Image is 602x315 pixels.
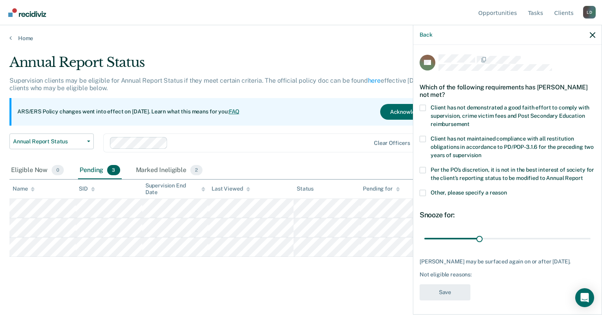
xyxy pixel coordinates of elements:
[583,6,596,19] button: Profile dropdown button
[79,185,95,192] div: SID
[420,31,432,38] button: Back
[9,77,451,92] p: Supervision clients may be eligible for Annual Report Status if they meet certain criteria. The o...
[9,35,593,42] a: Home
[431,189,507,196] span: Other, please specify a reason
[431,104,589,127] span: Client has not demonstrated a good faith effort to comply with supervision, crime victim fees and...
[78,162,121,179] div: Pending
[363,185,399,192] div: Pending for
[420,77,595,105] div: Which of the following requirements has [PERSON_NAME] not met?
[431,135,594,158] span: Client has not maintained compliance with all restitution obligations in accordance to PD/POP-3.1...
[431,167,594,181] span: Per the PO’s discretion, it is not in the best interest of society for the client’s reporting sta...
[368,77,381,84] a: here
[8,8,46,17] img: Recidiviz
[13,185,35,192] div: Name
[190,165,203,175] span: 2
[212,185,250,192] div: Last Viewed
[420,284,470,300] button: Save
[380,104,455,120] button: Acknowledge & Close
[420,271,595,278] div: Not eligible reasons:
[583,6,596,19] div: L D
[17,108,240,116] p: ARS/ERS Policy changes went into effect on [DATE]. Learn what this means for you:
[107,165,120,175] span: 3
[420,258,595,265] div: [PERSON_NAME] may be surfaced again on or after [DATE].
[9,162,65,179] div: Eligible Now
[297,185,314,192] div: Status
[145,182,205,196] div: Supervision End Date
[52,165,64,175] span: 0
[13,138,84,145] span: Annual Report Status
[134,162,204,179] div: Marked Ineligible
[374,140,410,146] div: Clear officers
[229,108,240,115] a: FAQ
[420,211,595,219] div: Snooze for:
[575,288,594,307] div: Open Intercom Messenger
[9,54,461,77] div: Annual Report Status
